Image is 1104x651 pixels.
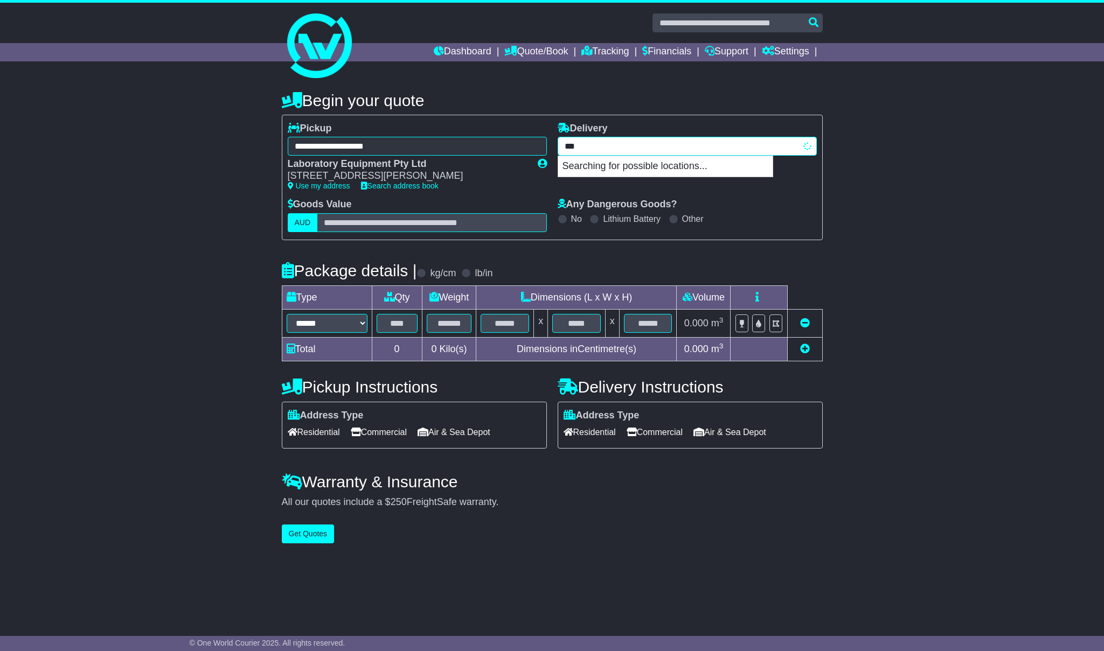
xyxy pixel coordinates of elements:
sup: 3 [719,342,724,350]
h4: Package details | [282,262,417,279]
span: 0.000 [684,344,709,354]
label: Address Type [288,410,364,422]
a: Tracking [581,43,629,61]
a: Quote/Book [504,43,568,61]
a: Add new item [800,344,810,354]
span: Air & Sea Depot [418,424,490,440]
h4: Delivery Instructions [558,378,823,396]
label: Delivery [558,123,608,135]
h4: Warranty & Insurance [282,473,823,491]
span: Commercial [627,424,683,440]
td: Weight [422,285,476,309]
td: x [605,309,619,337]
div: Laboratory Equipment Pty Ltd [288,158,527,170]
div: All our quotes include a $ FreightSafe warranty. [282,496,823,508]
span: Residential [564,424,616,440]
label: Goods Value [288,199,352,211]
span: Residential [288,424,340,440]
label: kg/cm [430,268,456,279]
label: No [571,214,582,224]
td: Dimensions in Centimetre(s) [476,337,677,361]
a: Settings [762,43,809,61]
label: Lithium Battery [603,214,661,224]
label: Other [682,214,704,224]
label: lb/in [475,268,492,279]
td: Volume [677,285,731,309]
span: m [711,318,724,328]
a: Financials [642,43,691,61]
typeahead: Please provide city [558,137,817,156]
span: 250 [391,496,407,507]
h4: Pickup Instructions [282,378,547,396]
td: 0 [372,337,422,361]
sup: 3 [719,316,724,324]
p: Searching for possible locations... [558,156,773,177]
td: Kilo(s) [422,337,476,361]
a: Search address book [361,181,439,190]
label: Pickup [288,123,332,135]
td: Total [282,337,372,361]
label: Any Dangerous Goods? [558,199,677,211]
a: Remove this item [800,318,810,328]
a: Dashboard [434,43,491,61]
td: x [534,309,548,337]
label: AUD [288,213,318,232]
h4: Begin your quote [282,92,823,109]
a: Support [705,43,748,61]
td: Qty [372,285,422,309]
span: © One World Courier 2025. All rights reserved. [190,639,345,647]
div: [STREET_ADDRESS][PERSON_NAME] [288,170,527,182]
span: m [711,344,724,354]
span: 0 [431,344,436,354]
td: Type [282,285,372,309]
a: Use my address [288,181,350,190]
span: Commercial [351,424,407,440]
button: Get Quotes [282,524,335,543]
span: 0.000 [684,318,709,328]
td: Dimensions (L x W x H) [476,285,677,309]
span: Air & Sea Depot [693,424,766,440]
label: Address Type [564,410,640,422]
